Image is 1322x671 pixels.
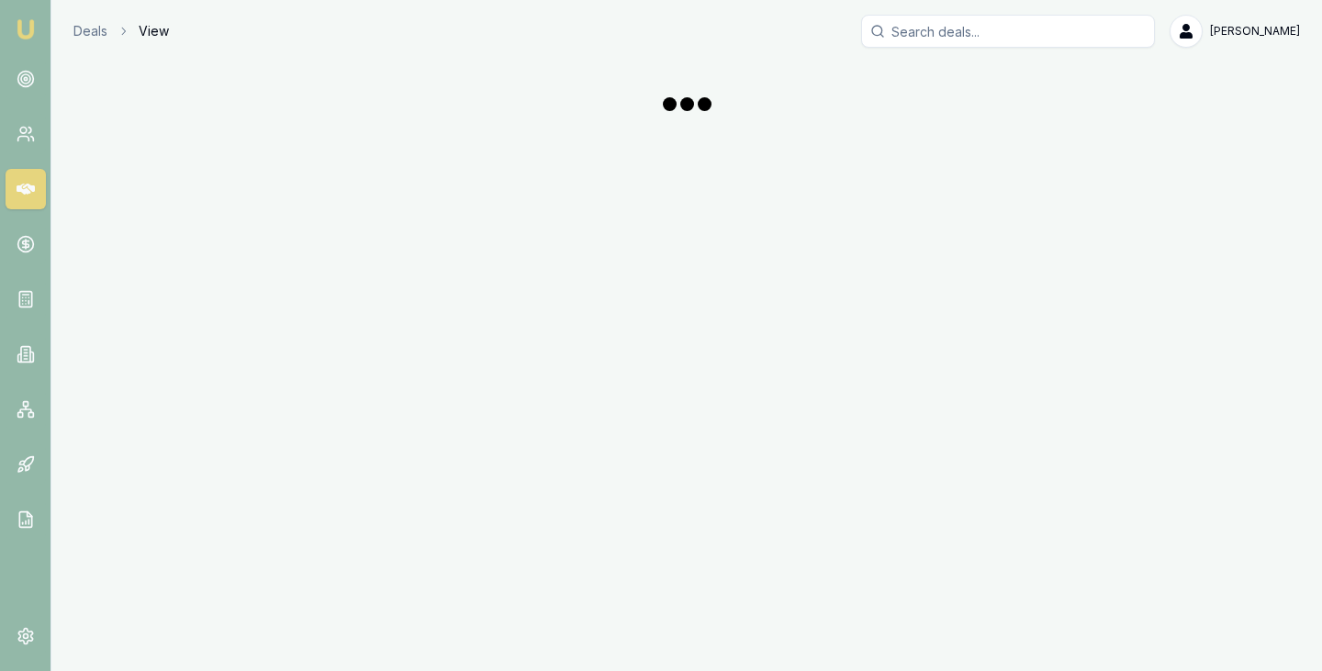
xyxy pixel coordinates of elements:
img: emu-icon-u.png [15,18,37,40]
span: View [139,22,169,40]
input: Search deals [861,15,1155,48]
nav: breadcrumb [73,22,169,40]
span: [PERSON_NAME] [1210,24,1300,39]
a: Deals [73,22,107,40]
